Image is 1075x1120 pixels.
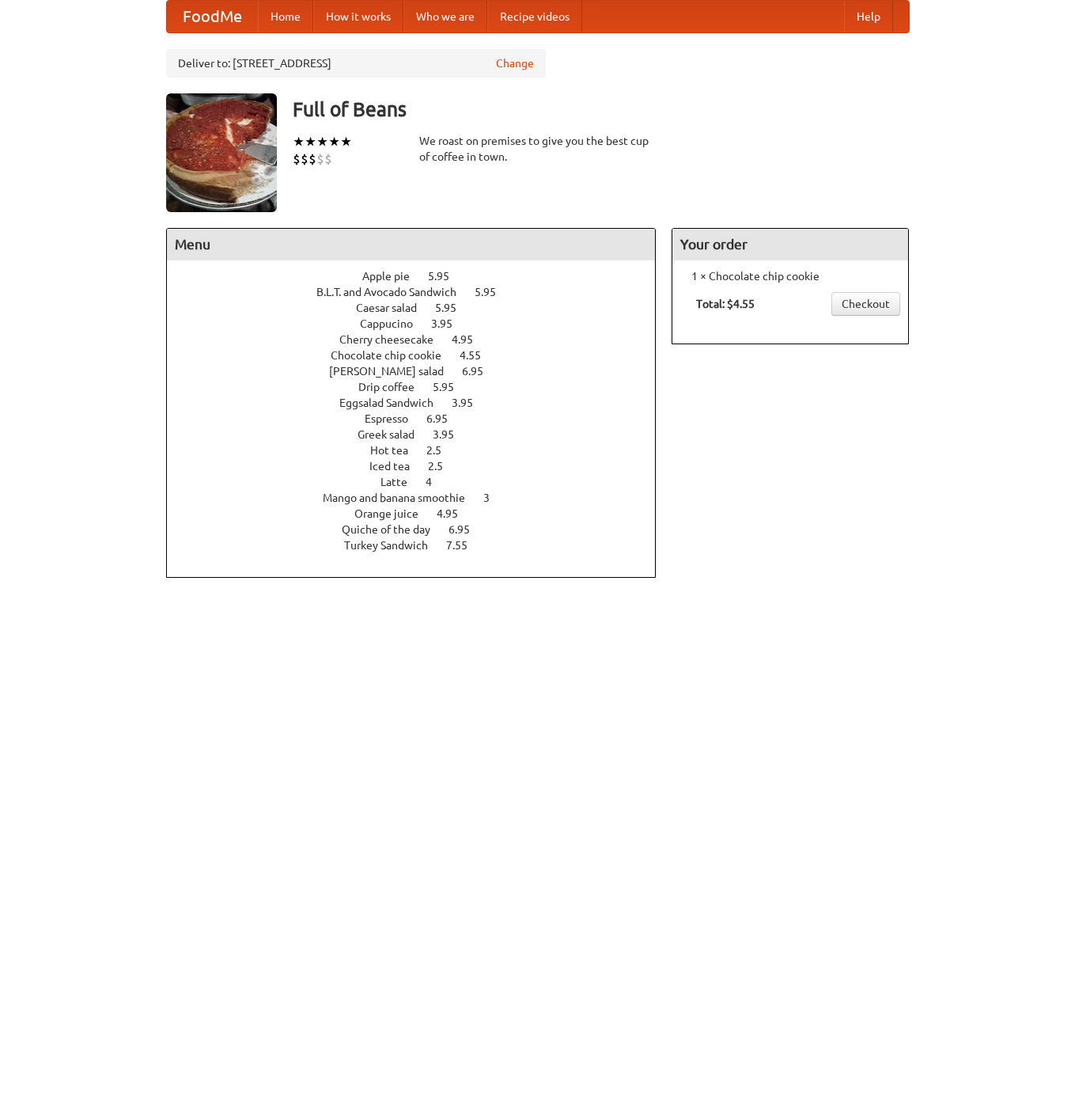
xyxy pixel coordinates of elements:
[331,349,457,362] span: Chocolate chip cookie
[672,229,908,260] h4: Your order
[426,412,464,425] span: 6.95
[356,302,486,314] a: Caesar salad 5.95
[316,286,472,298] span: B.L.T. and Avocado Sandwich
[696,298,755,310] b: Total: $4.55
[324,150,332,168] li: $
[329,365,460,378] span: [PERSON_NAME] salad
[380,476,461,488] a: Latte 4
[339,397,502,409] a: Eggsalad Sandwich 3.95
[360,317,482,330] a: Cappucino 3.95
[293,150,301,168] li: $
[369,460,426,473] span: Iced tea
[365,412,424,425] span: Espresso
[344,539,497,552] a: Turkey Sandwich 7.55
[844,1,893,32] a: Help
[475,286,512,298] span: 5.95
[452,397,489,409] span: 3.95
[293,133,305,150] li: ★
[365,412,477,425] a: Espresso 6.95
[356,302,433,314] span: Caesar salad
[339,397,449,409] span: Eggsalad Sandwich
[301,150,308,168] li: $
[258,1,313,32] a: Home
[362,270,426,283] span: Apple pie
[339,333,449,346] span: Cherry cheesecake
[449,523,486,536] span: 6.95
[354,507,434,520] span: Orange juice
[166,93,277,212] img: angular.jpg
[419,133,657,165] div: We roast on premises to give you the best cup of coffee in town.
[680,268,900,284] li: 1 × Chocolate chip cookie
[167,229,656,260] h4: Menu
[358,428,430,441] span: Greek salad
[323,492,519,504] a: Mango and banana smoothie 3
[340,133,352,150] li: ★
[487,1,582,32] a: Recipe videos
[370,444,424,457] span: Hot tea
[316,150,324,168] li: $
[316,286,525,298] a: B.L.T. and Avocado Sandwich 5.95
[293,93,910,125] h3: Full of Beans
[328,133,340,150] li: ★
[166,49,546,78] div: Deliver to: [STREET_ADDRESS]
[342,523,446,536] span: Quiche of the day
[460,349,497,362] span: 4.55
[308,150,316,168] li: $
[437,507,474,520] span: 4.95
[431,317,468,330] span: 3.95
[339,333,502,346] a: Cherry cheesecake 4.95
[344,539,444,552] span: Turkey Sandwich
[483,492,505,504] span: 3
[426,476,448,488] span: 4
[403,1,487,32] a: Who we are
[369,460,472,473] a: Iced tea 2.5
[313,1,403,32] a: How it works
[316,133,328,150] li: ★
[428,270,465,283] span: 5.95
[354,507,487,520] a: Orange juice 4.95
[342,523,499,536] a: Quiche of the day 6.95
[323,492,481,504] span: Mango and banana smoothie
[167,1,258,32] a: FoodMe
[305,133,316,150] li: ★
[452,333,489,346] span: 4.95
[358,381,430,393] span: Drip coffee
[435,302,472,314] span: 5.95
[360,317,429,330] span: Cappucino
[370,444,471,457] a: Hot tea 2.5
[380,476,423,488] span: Latte
[329,365,513,378] a: [PERSON_NAME] salad 6.95
[462,365,499,378] span: 6.95
[358,428,483,441] a: Greek salad 3.95
[433,428,470,441] span: 3.95
[358,381,483,393] a: Drip coffee 5.95
[426,444,457,457] span: 2.5
[362,270,479,283] a: Apple pie 5.95
[433,381,470,393] span: 5.95
[496,55,534,71] a: Change
[331,349,510,362] a: Chocolate chip cookie 4.55
[446,539,483,552] span: 7.55
[428,460,459,473] span: 2.5
[831,292,900,316] a: Checkout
